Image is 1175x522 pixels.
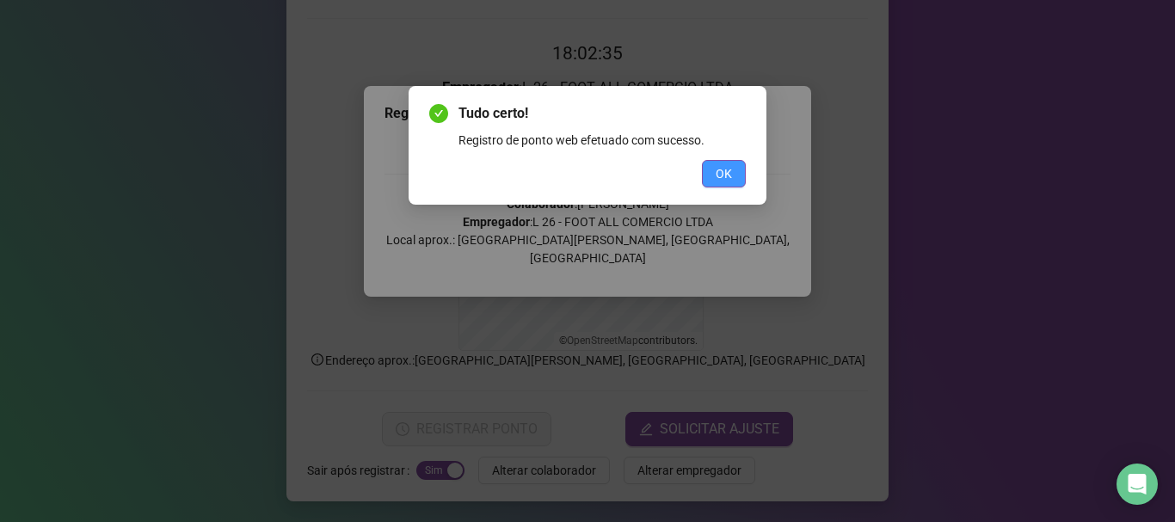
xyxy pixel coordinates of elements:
span: check-circle [429,104,448,123]
div: Open Intercom Messenger [1117,464,1158,505]
button: OK [702,160,746,187]
span: OK [716,164,732,183]
span: Tudo certo! [458,103,746,124]
div: Registro de ponto web efetuado com sucesso. [458,131,746,150]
